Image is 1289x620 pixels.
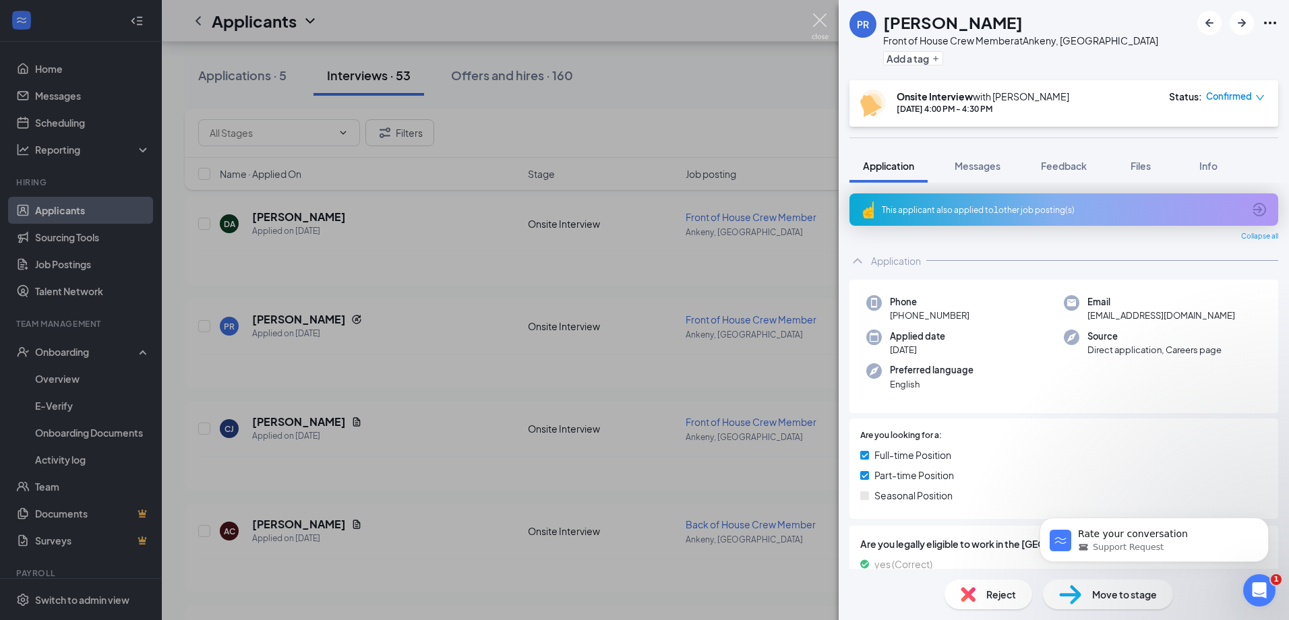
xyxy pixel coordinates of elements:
button: ArrowLeftNew [1197,11,1222,35]
span: Collapse all [1241,231,1278,242]
div: Front of House Crew Member at Ankeny, [GEOGRAPHIC_DATA] [883,34,1158,47]
div: This applicant also applied to 1 other job posting(s) [882,204,1243,216]
span: Reject [986,587,1016,602]
span: yes (Correct) [874,557,932,571]
span: Application [863,160,914,172]
h1: [PERSON_NAME] [883,11,1023,34]
span: Move to stage [1092,587,1157,602]
b: Onsite Interview [897,90,973,102]
iframe: Intercom live chat [1243,574,1276,607]
div: PR [857,18,869,31]
svg: Plus [932,55,940,63]
span: Info [1199,160,1218,172]
div: [DATE] 4:00 PM - 4:30 PM [897,103,1069,115]
span: Full-time Position [874,447,951,462]
span: Are you looking for a: [860,429,942,442]
span: Feedback [1041,160,1087,172]
button: ArrowRight [1230,11,1254,35]
svg: ArrowCircle [1251,201,1267,218]
span: Part-time Position [874,468,954,483]
iframe: Intercom notifications message [1019,489,1289,584]
svg: ChevronUp [849,253,866,269]
button: PlusAdd a tag [883,51,943,65]
span: [PHONE_NUMBER] [890,309,969,322]
span: 1 [1271,574,1282,585]
span: Phone [890,295,969,309]
span: Preferred language [890,363,973,377]
svg: ArrowLeftNew [1201,15,1218,31]
span: English [890,377,973,391]
span: Seasonal Position [874,488,953,503]
span: Are you legally eligible to work in the [GEOGRAPHIC_DATA]? [860,536,1267,551]
span: Direct application, Careers page [1087,343,1222,356]
svg: ArrowRight [1234,15,1250,31]
span: down [1255,93,1265,102]
span: [DATE] [890,343,945,356]
span: Email [1087,295,1235,309]
div: Status : [1169,90,1202,103]
span: Confirmed [1206,90,1252,103]
span: Source [1087,330,1222,343]
span: Files [1131,160,1151,172]
span: [EMAIL_ADDRESS][DOMAIN_NAME] [1087,309,1235,322]
span: Messages [955,160,1000,172]
span: Applied date [890,330,945,343]
div: Application [871,254,921,268]
svg: Ellipses [1262,15,1278,31]
div: with [PERSON_NAME] [897,90,1069,103]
